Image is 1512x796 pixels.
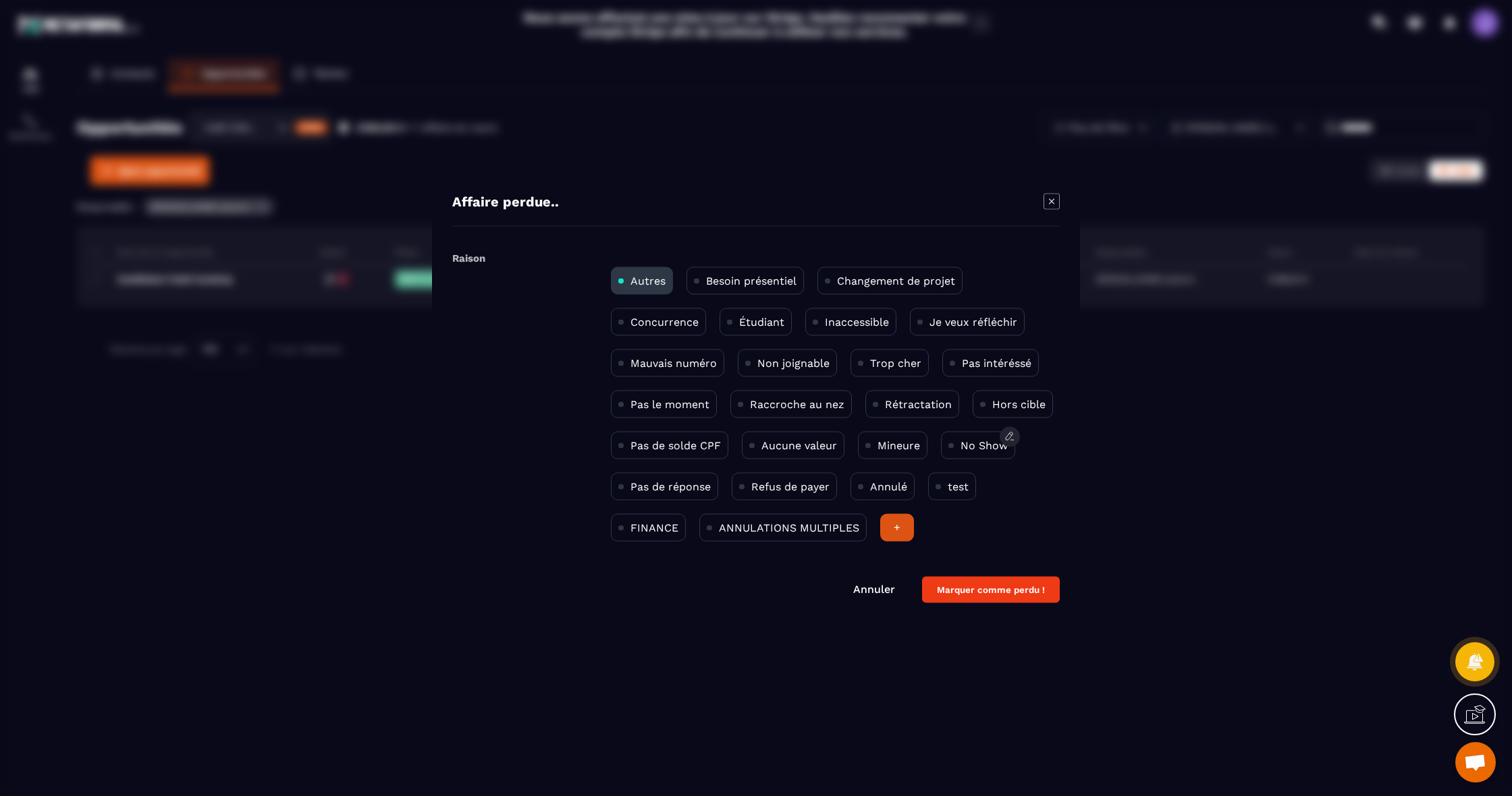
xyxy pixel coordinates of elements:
p: Pas de solde CPF [630,439,721,452]
p: Je veux réfléchir [929,316,1017,329]
h4: Affaire perdue.. [452,194,559,212]
p: Rétractation [885,398,952,411]
p: Raccroche au nez [750,398,844,411]
label: Raison [452,252,485,264]
p: Mineure [878,439,920,452]
p: Mauvais numéro [630,357,717,370]
button: Marquer comme perdu ! [922,577,1060,603]
p: Étudiant [739,316,784,329]
p: Non joignable [757,357,830,370]
div: Ouvrir le chat [1455,742,1496,783]
p: Aucune valeur [761,439,837,452]
p: Trop cher [870,357,921,370]
p: Refus de payer [751,480,830,493]
p: Hors cible [992,398,1046,411]
div: + [880,514,914,542]
p: Changement de projet [837,275,955,287]
p: Pas de réponse [630,480,711,493]
p: test [948,480,969,493]
p: Pas intéréssé [962,357,1031,370]
p: Autres [630,275,666,287]
a: Annuler [853,583,895,596]
p: ANNULATIONS MULTIPLES [719,521,859,534]
p: Annulé [870,480,907,493]
p: Pas le moment [630,398,709,411]
p: No Show [961,439,1008,452]
p: Inaccessible [825,316,889,329]
p: Concurrence [630,316,699,329]
p: Besoin présentiel [706,275,796,287]
p: FINANCE [630,521,678,534]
